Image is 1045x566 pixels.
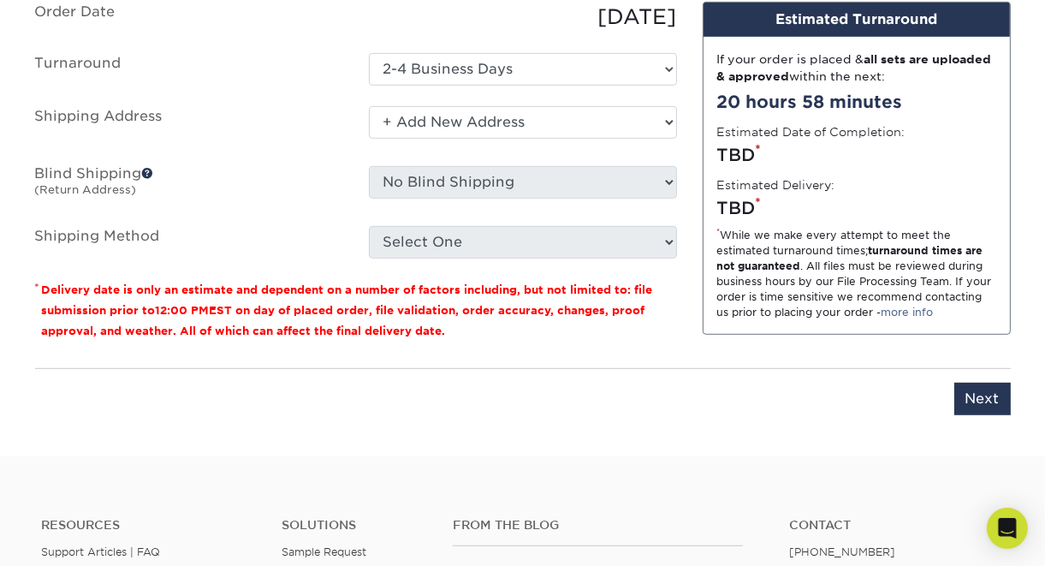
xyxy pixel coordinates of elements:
a: Contact [789,518,1004,533]
strong: turnaround times are not guaranteed [717,244,983,272]
label: Shipping Method [22,226,356,259]
a: Support Articles | FAQ [41,545,160,558]
small: (Return Address) [35,183,137,196]
label: Estimated Date of Completion: [717,123,905,140]
label: Shipping Address [22,106,356,146]
div: [DATE] [356,2,690,33]
div: TBD [717,142,996,168]
div: Estimated Turnaround [704,3,1010,37]
h4: From the Blog [453,518,743,533]
label: Turnaround [22,53,356,86]
input: Next [954,383,1011,415]
small: Delivery date is only an estimate and dependent on a number of factors including, but not limited... [42,283,653,337]
label: Estimated Delivery: [717,176,835,194]
span: 12:00 PM [156,304,210,317]
h4: Solutions [282,518,428,533]
div: TBD [717,195,996,221]
h4: Resources [41,518,256,533]
div: 20 hours 58 minutes [717,89,996,115]
label: Order Date [22,2,356,33]
a: Sample Request [282,545,366,558]
label: Blind Shipping [22,166,356,206]
div: If your order is placed & within the next: [717,51,996,86]
div: Open Intercom Messenger [987,508,1028,549]
div: While we make every attempt to meet the estimated turnaround times; . All files must be reviewed ... [717,228,996,320]
a: more info [882,306,934,319]
a: [PHONE_NUMBER] [789,545,895,558]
